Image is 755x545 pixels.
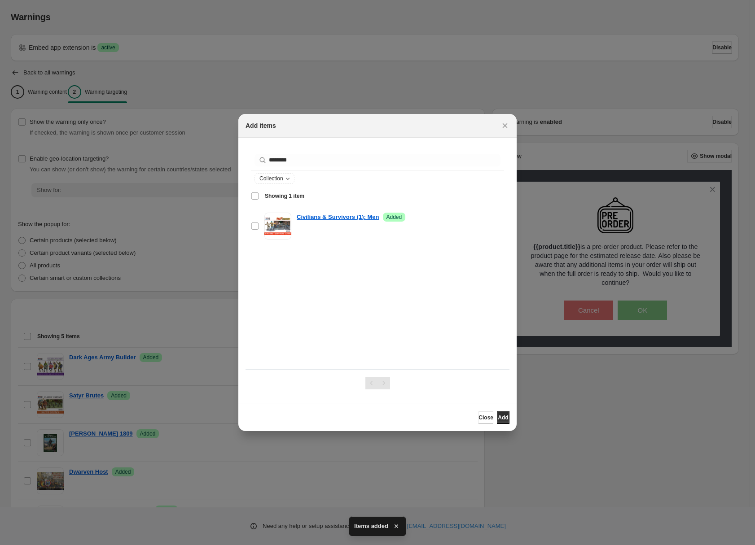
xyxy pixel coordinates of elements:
button: Close [478,411,493,424]
span: Items added [354,522,388,531]
button: Collection [255,174,294,183]
h2: Add items [246,121,276,130]
span: Close [478,414,493,421]
button: Close [499,119,511,132]
a: Civilians & Survivors (1): Men [297,213,379,222]
nav: Pagination [365,377,390,389]
span: Add [498,414,508,421]
span: Showing 1 item [265,192,304,200]
button: Add [497,411,509,424]
span: Added [386,214,402,221]
span: Collection [259,175,283,182]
